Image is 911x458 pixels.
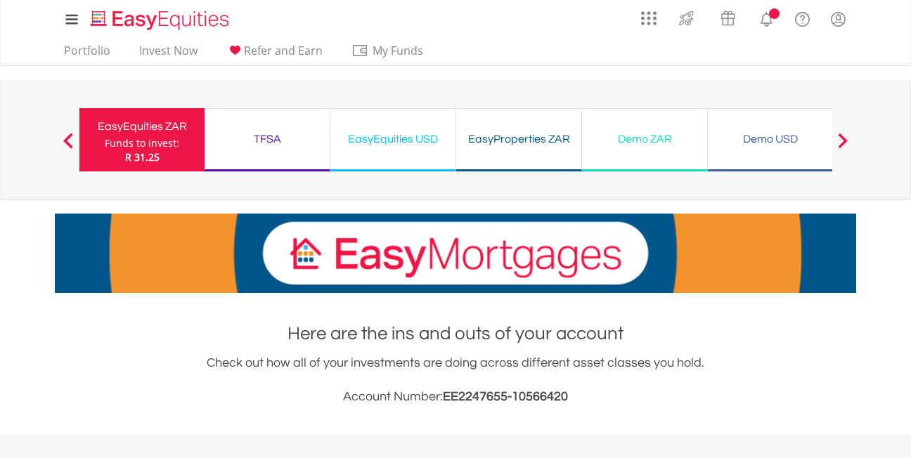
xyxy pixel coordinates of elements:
[213,129,321,149] div: TFSA
[105,136,179,150] div: Funds to invest:
[58,44,116,65] a: Portfolio
[641,11,657,26] img: grid-menu-icon.svg
[590,129,699,149] div: Demo ZAR
[716,129,825,149] div: Demo USD
[55,321,856,346] h1: Here are the ins and outs of your account
[55,214,856,293] img: EasyMortage Promotion Banner
[820,4,856,34] a: My Profile
[351,41,444,60] span: My Funds
[829,140,857,154] button: Next
[54,140,82,154] button: Previous
[749,4,784,32] a: Notifications
[85,4,235,32] a: Home page
[134,44,203,65] a: Invest Now
[465,129,573,149] div: EasyProperties ZAR
[221,44,328,65] a: Refer and Earn
[125,150,160,164] span: R 31.25
[88,8,235,32] img: EasyEquities_Logo.png
[707,4,749,30] a: Vouchers
[675,7,698,30] img: thrive-v2.svg
[88,117,196,136] div: EasyEquities ZAR
[339,129,447,149] div: EasyEquities USD
[716,7,739,30] img: vouchers-v2.svg
[55,353,856,407] div: Check out how all of your investments are doing across different asset classes you hold.
[443,390,568,403] span: EE2247655-10566420
[55,387,856,407] h3: Account Number:
[784,4,820,32] a: FAQ's and Support
[244,43,323,58] span: Refer and Earn
[632,4,666,26] a: AppsGrid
